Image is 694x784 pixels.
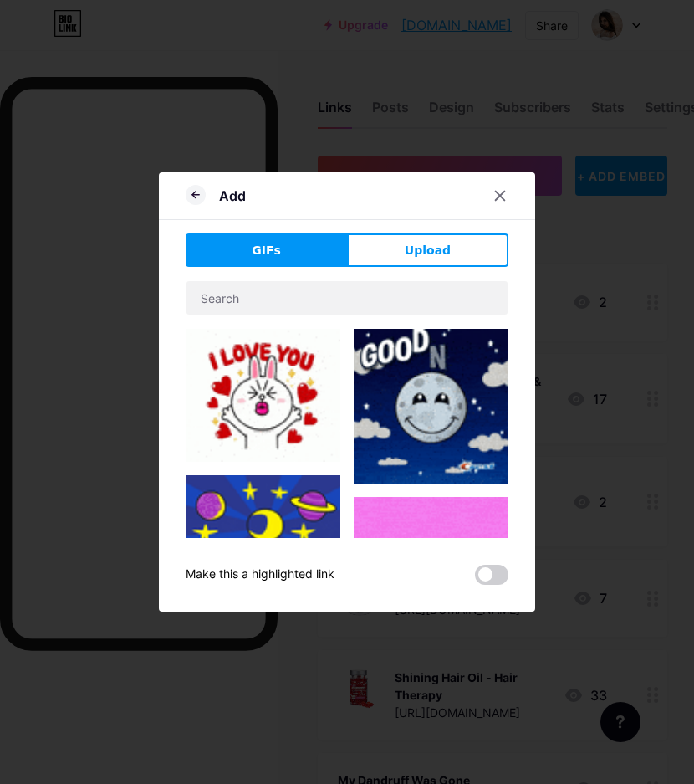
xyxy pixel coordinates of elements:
div: Add [219,186,246,206]
img: Gihpy [186,329,340,462]
img: Gihpy [354,497,508,648]
button: GIFs [186,233,347,267]
input: Search [186,281,508,315]
div: Make this a highlighted link [186,565,334,585]
span: Upload [405,242,451,259]
img: Gihpy [186,475,340,646]
img: Gihpy [354,329,508,484]
span: GIFs [252,242,281,259]
button: Upload [347,233,508,267]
